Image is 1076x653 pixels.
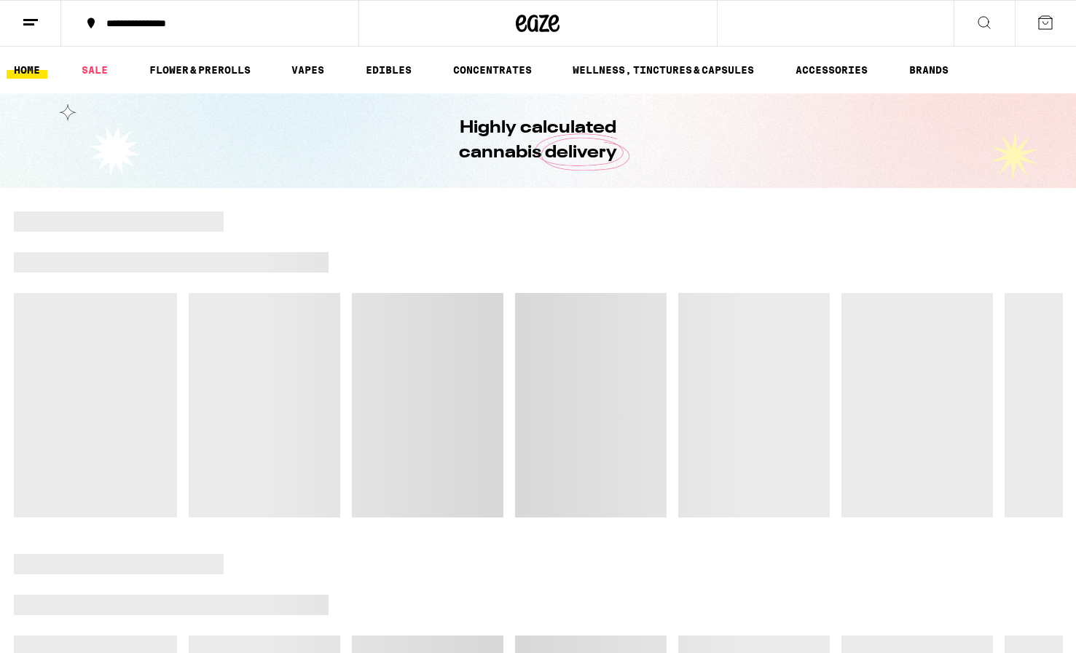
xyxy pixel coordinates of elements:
[284,61,331,79] a: VAPES
[74,61,115,79] a: SALE
[446,61,539,79] a: CONCENTRATES
[565,61,761,79] a: WELLNESS, TINCTURES & CAPSULES
[142,61,258,79] a: FLOWER & PREROLLS
[418,116,659,165] h1: Highly calculated cannabis delivery
[902,61,956,79] a: BRANDS
[7,61,47,79] a: HOME
[358,61,419,79] a: EDIBLES
[788,61,875,79] a: ACCESSORIES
